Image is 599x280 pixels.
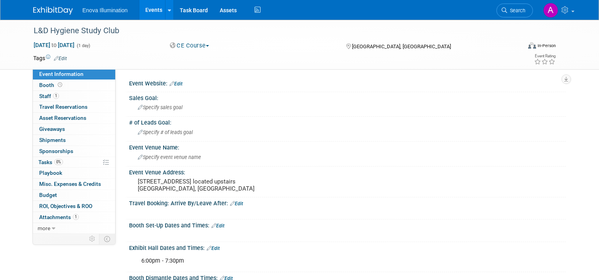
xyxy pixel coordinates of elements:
[33,102,115,112] a: Travel Reservations
[129,92,566,102] div: Sales Goal:
[129,166,566,176] div: Event Venue Address:
[33,69,115,79] a: Event Information
[167,42,212,50] button: CE Course
[56,82,64,88] span: Booth not reserved yet
[33,157,115,168] a: Tasks0%
[33,113,115,123] a: Asset Reservations
[38,225,50,231] span: more
[129,117,566,127] div: # of Leads Goal:
[479,41,556,53] div: Event Format
[129,219,566,230] div: Booth Set-Up Dates and Times:
[76,43,90,48] span: (1 day)
[129,242,566,252] div: Exhibit Hall Dates and Times:
[39,192,57,198] span: Budget
[33,42,75,49] span: [DATE] [DATE]
[534,54,555,58] div: Event Rating
[207,246,220,251] a: Edit
[537,43,556,49] div: In-Person
[73,214,79,220] span: 1
[39,82,64,88] span: Booth
[54,56,67,61] a: Edit
[39,181,101,187] span: Misc. Expenses & Credits
[33,54,67,62] td: Tags
[129,78,566,88] div: Event Website:
[211,223,224,229] a: Edit
[39,148,73,154] span: Sponsorships
[169,81,183,87] a: Edit
[39,170,62,176] span: Playbook
[39,71,84,77] span: Event Information
[33,146,115,157] a: Sponsorships
[33,135,115,146] a: Shipments
[543,3,558,18] img: Andrea Miller
[38,159,63,165] span: Tasks
[33,223,115,234] a: more
[54,159,63,165] span: 0%
[50,42,58,48] span: to
[33,7,73,15] img: ExhibitDay
[33,124,115,134] a: Giveaways
[82,7,127,13] span: Enova Illumination
[138,178,302,192] pre: [STREET_ADDRESS] located upstairs [GEOGRAPHIC_DATA], [GEOGRAPHIC_DATA]
[39,203,92,209] span: ROI, Objectives & ROO
[39,115,86,121] span: Asset Reservations
[129,197,566,208] div: Travel Booking: Arrive By/Leave After:
[33,91,115,102] a: Staff1
[39,137,66,143] span: Shipments
[33,80,115,91] a: Booth
[33,168,115,178] a: Playbook
[39,214,79,220] span: Attachments
[138,129,193,135] span: Specify # of leads goal
[31,24,512,38] div: L&D Hygiene Study Club
[86,234,99,244] td: Personalize Event Tab Strip
[33,212,115,223] a: Attachments1
[33,179,115,189] a: Misc. Expenses & Credits
[33,201,115,212] a: ROI, Objectives & ROO
[39,126,65,132] span: Giveaways
[528,42,536,49] img: Format-Inperson.png
[507,8,525,13] span: Search
[129,142,566,151] div: Event Venue Name:
[39,93,59,99] span: Staff
[138,104,183,110] span: Specify sales goal
[352,44,451,49] span: [GEOGRAPHIC_DATA], [GEOGRAPHIC_DATA]
[39,104,87,110] span: Travel Reservations
[496,4,533,17] a: Search
[99,234,116,244] td: Toggle Event Tabs
[33,190,115,201] a: Budget
[230,201,243,206] a: Edit
[136,253,481,269] div: 6:00pm - 7:30pm
[138,154,201,160] span: Specify event venue name
[53,93,59,99] span: 1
